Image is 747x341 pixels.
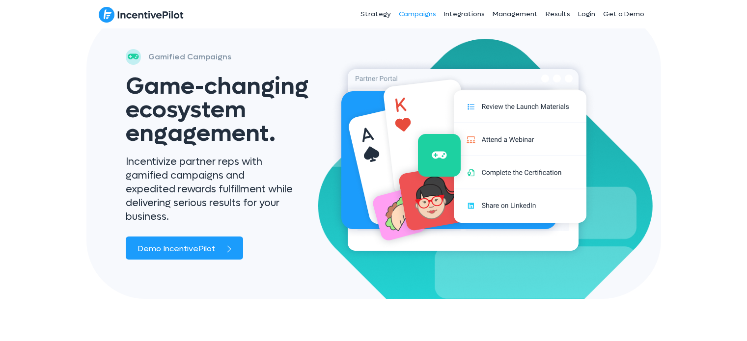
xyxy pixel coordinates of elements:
[126,155,295,224] p: Incentivize partner reps with gamified campaigns and expedited rewards fulfillment while deliveri...
[599,2,648,26] a: Get a Demo
[148,50,231,64] p: Gamified Campaigns
[395,2,440,26] a: Campaigns
[126,71,308,149] span: Game-changing ecosystem engagement.
[574,2,599,26] a: Login
[440,2,489,26] a: Integrations
[357,2,395,26] a: Strategy
[289,2,649,26] nav: Header Menu
[489,2,542,26] a: Management
[138,243,215,254] span: Demo IncentivePilot
[323,49,603,264] img: activations-hero (2)
[126,236,243,260] a: Demo IncentivePilot
[99,6,184,23] img: IncentivePilot
[542,2,574,26] a: Results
